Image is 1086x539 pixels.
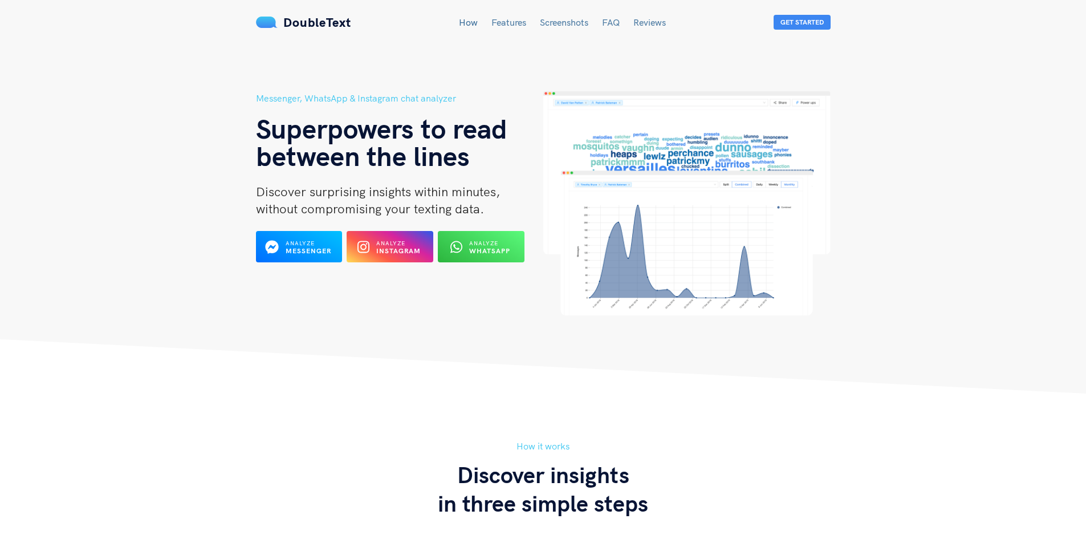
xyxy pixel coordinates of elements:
a: How [459,17,478,28]
button: Analyze WhatsApp [438,231,524,262]
button: Analyze Instagram [347,231,433,262]
button: Analyze Messenger [256,231,343,262]
a: FAQ [602,17,620,28]
a: DoubleText [256,14,351,30]
span: between the lines [256,139,470,173]
a: Analyze Instagram [347,246,433,256]
a: Analyze WhatsApp [438,246,524,256]
h5: How it works [256,439,831,453]
a: Screenshots [540,17,588,28]
b: Messenger [286,246,331,255]
b: Instagram [376,246,421,255]
a: Analyze Messenger [256,246,343,256]
b: WhatsApp [469,246,510,255]
a: Reviews [633,17,666,28]
img: hero [543,91,831,315]
span: Analyze [376,240,405,247]
span: DoubleText [283,14,351,30]
span: Analyze [469,240,498,247]
span: Superpowers to read [256,111,507,145]
h3: Discover insights in three simple steps [256,460,831,517]
button: Get Started [774,15,831,30]
span: Discover surprising insights within minutes, [256,184,500,200]
span: Analyze [286,240,315,247]
a: Features [491,17,526,28]
h5: Messenger, WhatsApp & Instagram chat analyzer [256,91,543,106]
span: without compromising your texting data. [256,201,484,217]
img: mS3x8y1f88AAAAABJRU5ErkJggg== [256,17,278,28]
